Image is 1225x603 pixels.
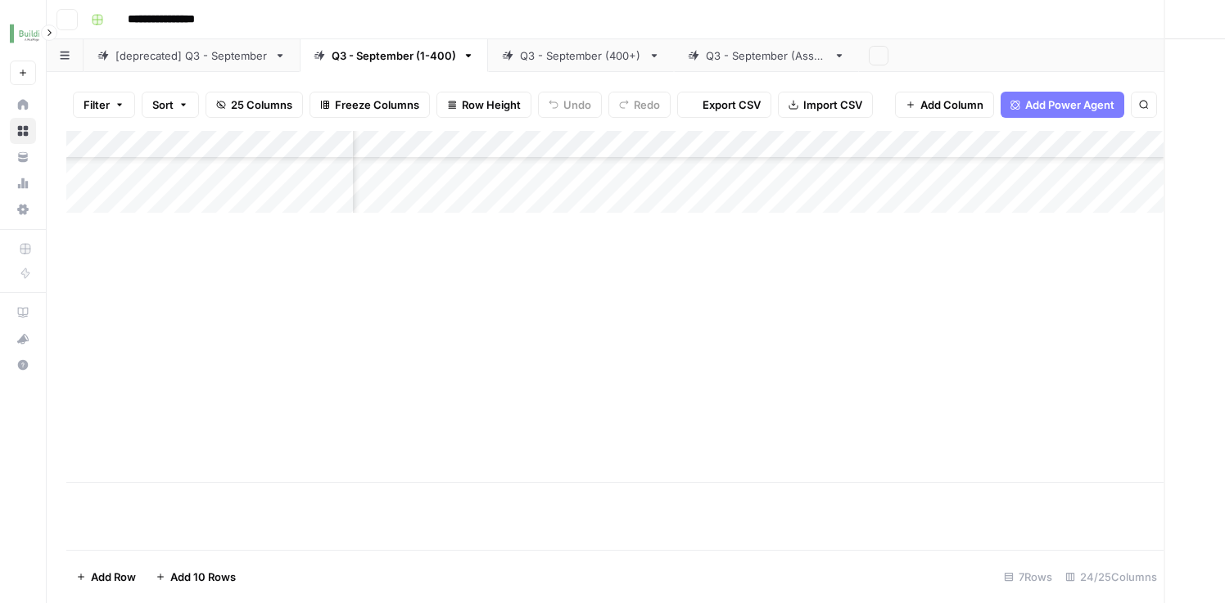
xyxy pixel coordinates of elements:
[520,47,642,64] div: Q3 - September (400+)
[10,299,36,326] a: AirOps Academy
[73,92,135,118] button: Filter
[206,92,303,118] button: 25 Columns
[91,569,136,585] span: Add Row
[10,170,36,196] a: Usage
[10,13,36,54] button: Workspace: Buildium
[10,326,36,352] button: What's new?
[538,92,602,118] button: Undo
[84,39,300,72] a: [deprecated] Q3 - September
[231,97,292,113] span: 25 Columns
[146,564,246,590] button: Add 10 Rows
[10,352,36,378] button: Help + Support
[142,92,199,118] button: Sort
[170,569,236,585] span: Add 10 Rows
[10,118,36,144] a: Browse
[10,92,36,118] a: Home
[488,39,674,72] a: Q3 - September (400+)
[10,196,36,223] a: Settings
[84,97,110,113] span: Filter
[563,97,591,113] span: Undo
[332,47,456,64] div: Q3 - September (1-400)
[436,92,531,118] button: Row Height
[310,92,430,118] button: Freeze Columns
[66,564,146,590] button: Add Row
[300,39,488,72] a: Q3 - September (1-400)
[115,47,268,64] div: [deprecated] Q3 - September
[152,97,174,113] span: Sort
[10,144,36,170] a: Your Data
[11,326,35,351] div: What's new?
[462,97,521,113] span: Row Height
[335,97,419,113] span: Freeze Columns
[10,19,39,48] img: Buildium Logo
